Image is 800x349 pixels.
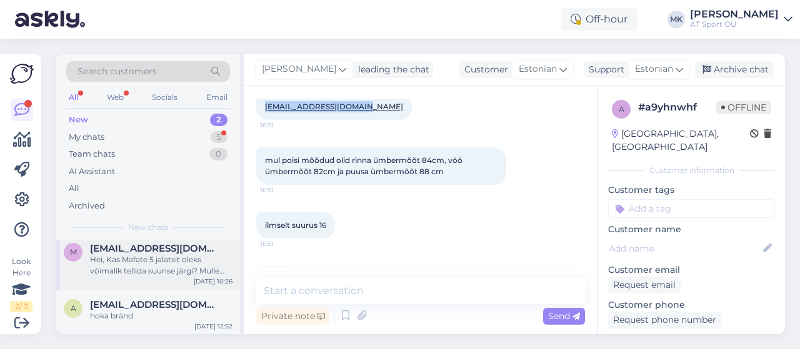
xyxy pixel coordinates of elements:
[260,120,307,130] span: 16:51
[90,299,220,310] span: artur.gerassimov13@gmail.com
[66,89,81,106] div: All
[69,114,88,126] div: New
[608,333,775,347] p: Visited pages
[90,254,232,277] div: Hei, Kas Mafate 5 jalatsit oleks võimalik tellida suurise järgi? Mulle sobib 46 2/3 kuid hetkel o...
[561,8,637,31] div: Off-hour
[69,165,115,178] div: AI Assistant
[69,200,105,212] div: Archived
[608,199,775,218] input: Add a tag
[90,243,220,254] span: martin390@gmail.com
[265,102,403,111] a: [EMAIL_ADDRESS][DOMAIN_NAME]
[690,9,779,19] div: [PERSON_NAME]
[608,312,721,328] div: Request phone number
[584,63,624,76] div: Support
[612,127,750,154] div: [GEOGRAPHIC_DATA], [GEOGRAPHIC_DATA]
[10,256,32,312] div: Look Here
[716,101,771,114] span: Offline
[71,303,76,313] span: a
[211,131,227,144] div: 5
[608,263,775,277] p: Customer email
[635,62,673,76] span: Estonian
[690,19,779,29] div: AT Sport OÜ
[608,223,775,236] p: Customer name
[69,148,115,160] div: Team chats
[194,322,232,331] div: [DATE] 12:52
[608,277,681,293] div: Request email
[265,220,326,230] span: ilmselt suurus 16
[667,11,685,28] div: MK
[194,277,232,286] div: [DATE] 10:26
[608,165,775,176] div: Customer information
[10,301,32,312] div: 2 / 3
[10,64,34,84] img: Askly Logo
[149,89,180,106] div: Socials
[262,62,336,76] span: [PERSON_NAME]
[519,62,557,76] span: Estonian
[90,310,232,322] div: hoka bränd
[619,104,624,114] span: a
[204,89,230,106] div: Email
[690,9,792,29] a: [PERSON_NAME]AT Sport OÜ
[608,298,775,312] p: Customer phone
[609,242,761,255] input: Add name
[210,114,227,126] div: 2
[638,100,716,115] div: # a9yhnwhf
[209,148,227,160] div: 0
[256,308,330,325] div: Private note
[353,63,429,76] div: leading the chat
[70,247,77,257] span: m
[69,131,104,144] div: My chats
[548,310,580,322] span: Send
[128,222,168,233] span: New chats
[608,184,775,197] p: Customer tags
[695,61,774,78] div: Archive chat
[260,239,307,248] span: 16:51
[260,185,307,195] span: 16:51
[77,65,157,78] span: Search customers
[459,63,508,76] div: Customer
[69,182,79,195] div: All
[104,89,126,106] div: Web
[265,155,464,176] span: mul poisi mõõdud olid rinna ümbermõõt 84cm, vöö ümbermõõt 82cm ja puusa ümbermõõt 88 cm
